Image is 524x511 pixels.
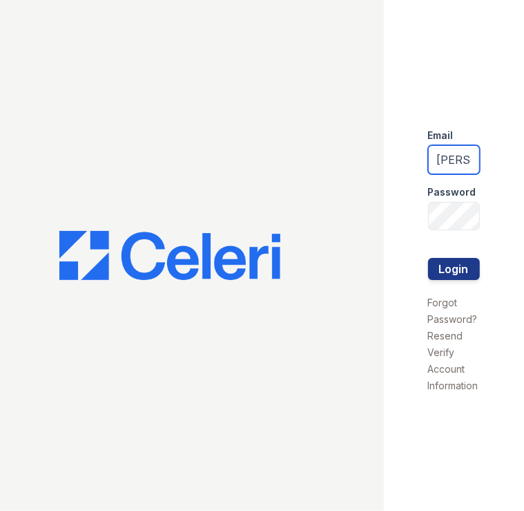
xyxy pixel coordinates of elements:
label: Email [428,129,454,142]
label: Password [428,185,476,199]
button: Login [428,258,480,280]
a: Resend Verify Account Information [428,330,478,391]
img: CE_Logo_Blue-a8612792a0a2168367f1c8372b55b34899dd931a85d93a1a3d3e32e68fde9ad4.png [59,231,280,281]
a: Forgot Password? [428,297,478,325]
